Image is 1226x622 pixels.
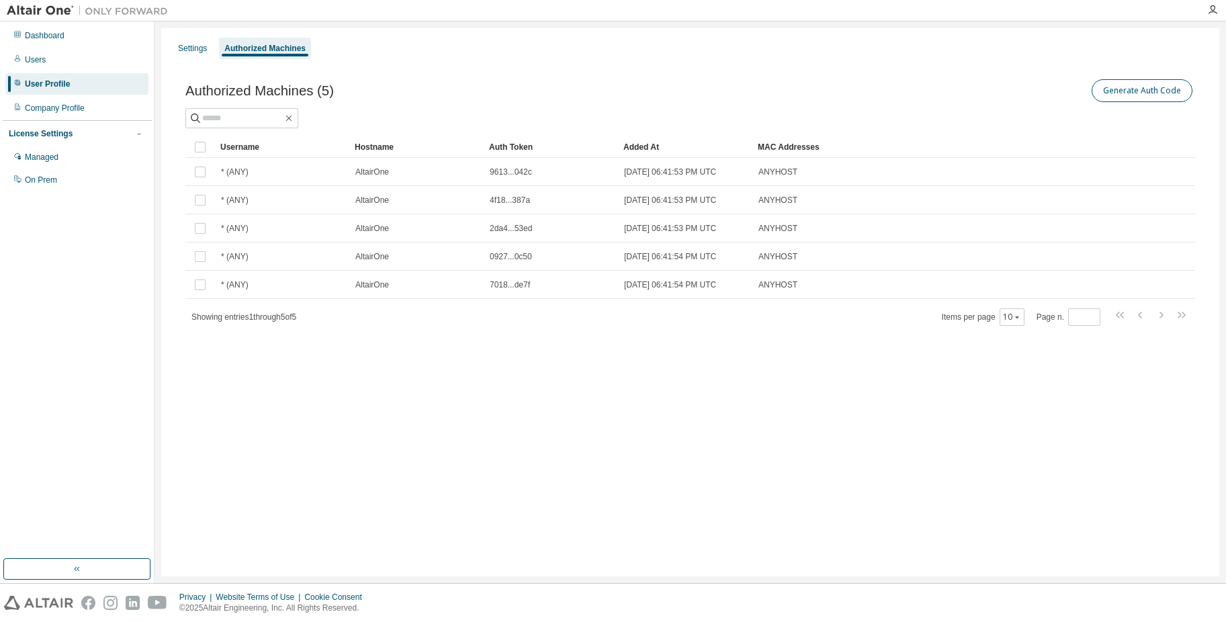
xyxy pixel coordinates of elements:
div: Added At [623,136,747,158]
span: Showing entries 1 through 5 of 5 [191,312,296,322]
span: ANYHOST [758,167,797,177]
span: 4f18...387a [490,195,530,206]
span: AltairOne [355,279,389,290]
div: User Profile [25,79,70,89]
img: youtube.svg [148,596,167,610]
span: Items per page [942,308,1024,326]
span: 9613...042c [490,167,532,177]
img: altair_logo.svg [4,596,73,610]
div: Auth Token [489,136,613,158]
img: facebook.svg [81,596,95,610]
span: * (ANY) [221,223,249,234]
span: AltairOne [355,223,389,234]
span: * (ANY) [221,167,249,177]
div: License Settings [9,128,73,139]
div: Dashboard [25,30,64,41]
span: 7018...de7f [490,279,530,290]
span: [DATE] 06:41:54 PM UTC [624,251,716,262]
span: ANYHOST [758,251,797,262]
div: On Prem [25,175,57,185]
span: [DATE] 06:41:53 PM UTC [624,167,716,177]
img: instagram.svg [103,596,118,610]
div: Authorized Machines [224,43,306,54]
p: © 2025 Altair Engineering, Inc. All Rights Reserved. [179,603,370,614]
div: Users [25,54,46,65]
div: MAC Addresses [758,136,1054,158]
span: * (ANY) [221,279,249,290]
button: 10 [1003,312,1021,322]
span: 2da4...53ed [490,223,532,234]
span: [DATE] 06:41:53 PM UTC [624,223,716,234]
div: Managed [25,152,58,163]
div: Cookie Consent [304,592,369,603]
div: Username [220,136,344,158]
span: * (ANY) [221,195,249,206]
span: * (ANY) [221,251,249,262]
img: linkedin.svg [126,596,140,610]
span: 0927...0c50 [490,251,532,262]
span: Authorized Machines (5) [185,83,334,99]
img: Altair One [7,4,175,17]
div: Company Profile [25,103,85,114]
span: ANYHOST [758,279,797,290]
span: ANYHOST [758,195,797,206]
button: Generate Auth Code [1092,79,1192,102]
div: Settings [178,43,207,54]
span: [DATE] 06:41:53 PM UTC [624,195,716,206]
div: Hostname [355,136,478,158]
span: Page n. [1037,308,1100,326]
span: AltairOne [355,195,389,206]
div: Website Terms of Use [216,592,304,603]
span: AltairOne [355,251,389,262]
div: Privacy [179,592,216,603]
span: ANYHOST [758,223,797,234]
span: AltairOne [355,167,389,177]
span: [DATE] 06:41:54 PM UTC [624,279,716,290]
